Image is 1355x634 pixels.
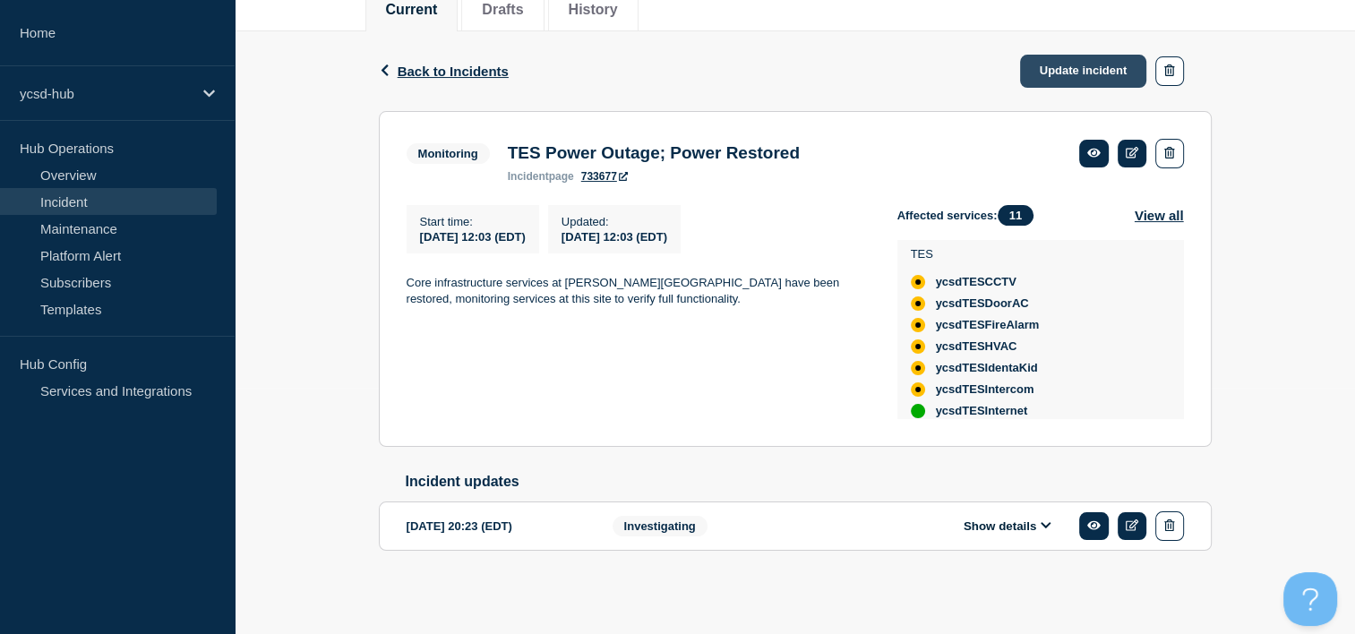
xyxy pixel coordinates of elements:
span: ycsdTESIdentaKid [936,361,1038,375]
div: affected [911,382,925,397]
h2: Incident updates [406,474,1212,490]
span: Back to Incidents [398,64,509,79]
p: Start time : [420,215,526,228]
div: affected [911,361,925,375]
button: View all [1135,205,1184,226]
span: Monitoring [407,143,490,164]
button: Current [386,2,438,18]
p: Updated : [562,215,667,228]
div: affected [911,318,925,332]
a: 733677 [581,170,628,183]
iframe: Help Scout Beacon - Open [1283,572,1337,626]
span: ycsdTESInternet [936,404,1028,418]
p: TES [911,247,1064,261]
button: Show details [958,518,1057,534]
span: Affected services: [897,205,1042,226]
div: affected [911,275,925,289]
div: up [911,404,925,418]
p: page [508,170,574,183]
div: affected [911,339,925,354]
span: ycsdTESHVAC [936,339,1017,354]
span: ycsdTESIntercom [936,382,1034,397]
span: ycsdTESFireAlarm [936,318,1040,332]
p: Core infrastructure services at [PERSON_NAME][GEOGRAPHIC_DATA] have been restored, monitoring ser... [407,275,869,308]
button: Drafts [482,2,523,18]
div: [DATE] 12:03 (EDT) [562,228,667,244]
span: incident [508,170,549,183]
span: 11 [998,205,1033,226]
div: [DATE] 20:23 (EDT) [407,511,586,541]
a: Update incident [1020,55,1147,88]
button: History [569,2,618,18]
span: Investigating [613,516,708,536]
button: Back to Incidents [379,64,509,79]
span: [DATE] 12:03 (EDT) [420,230,526,244]
span: ycsdTESCCTV [936,275,1016,289]
p: ycsd-hub [20,86,192,101]
div: affected [911,296,925,311]
h3: TES Power Outage; Power Restored [508,143,800,163]
span: ycsdTESDoorAC [936,296,1029,311]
